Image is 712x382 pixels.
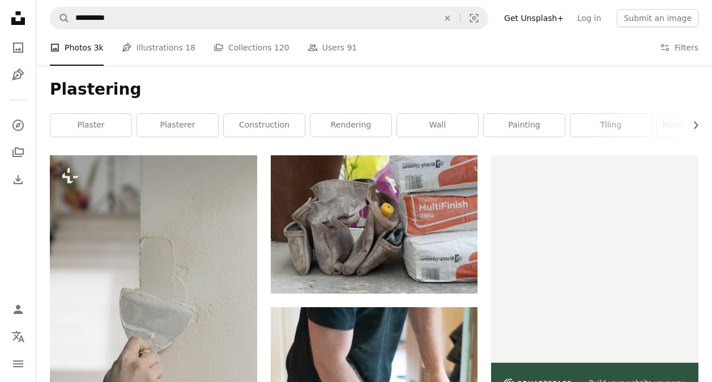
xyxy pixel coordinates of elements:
[484,114,565,137] a: painting
[122,29,195,66] a: Illustrations 18
[497,9,570,27] a: Get Unsplash+
[7,298,29,321] a: Log in / Sign up
[685,114,698,137] button: scroll list to the right
[50,7,488,29] form: Find visuals sitewide
[7,114,29,137] a: Explore
[660,29,698,66] button: Filters
[461,7,488,29] button: Visual search
[185,41,195,54] span: 18
[7,325,29,348] button: Language
[271,219,478,230] a: text
[347,41,357,54] span: 91
[271,155,478,294] img: text
[214,29,289,66] a: Collections 120
[570,114,651,137] a: tiling
[7,141,29,164] a: Collections
[50,114,131,137] a: plaster
[7,63,29,86] a: Illustrations
[137,114,218,137] a: plasterer
[7,353,29,375] button: Menu
[50,7,70,29] button: Search Unsplash
[50,305,257,316] a: a person painting a wall with a paint roller
[310,114,391,137] a: rendering
[50,79,698,100] h1: Plastering
[397,114,478,137] a: wall
[435,7,460,29] button: Clear
[617,9,698,27] button: Submit an image
[224,114,305,137] a: construction
[7,168,29,191] a: Download History
[7,36,29,59] a: Photos
[274,41,289,54] span: 120
[570,9,608,27] a: Log in
[308,29,357,66] a: Users 91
